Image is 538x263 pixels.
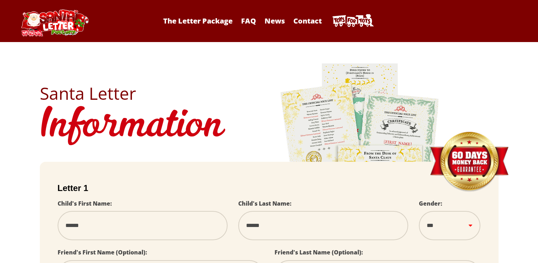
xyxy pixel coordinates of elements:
a: News [261,16,288,26]
h2: Santa Letter [40,85,499,102]
a: The Letter Package [160,16,236,26]
label: Friend's Last Name (Optional): [275,248,363,256]
h2: Letter 1 [58,183,481,193]
label: Gender: [419,200,442,207]
h1: Information [40,102,499,151]
label: Child's First Name: [58,200,112,207]
img: letters.png [280,62,440,262]
a: FAQ [238,16,260,26]
img: Santa Letter Logo [19,9,90,36]
label: Child's Last Name: [238,200,292,207]
label: Friend's First Name (Optional): [58,248,147,256]
a: Contact [290,16,325,26]
img: Money Back Guarantee [429,131,509,192]
iframe: Opens a widget where you can find more information [492,242,531,259]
